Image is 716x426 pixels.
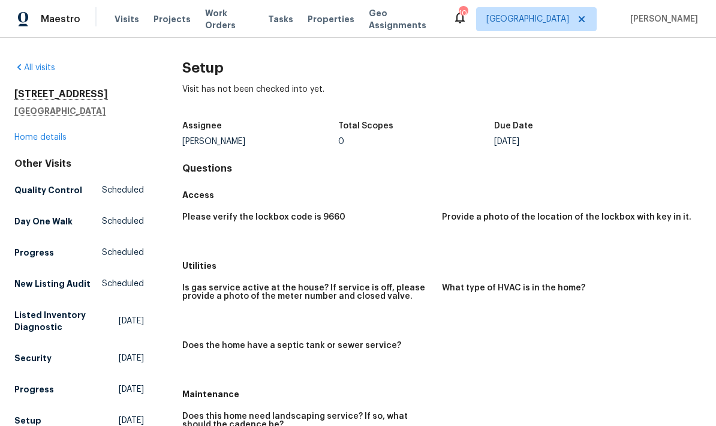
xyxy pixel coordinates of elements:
[182,284,432,301] h5: Is gas service active at the house? If service is off, please provide a photo of the meter number...
[119,315,144,327] span: [DATE]
[494,122,533,130] h5: Due Date
[182,213,345,221] h5: Please verify the lockbox code is 9660
[182,341,401,350] h5: Does the home have a septic tank or sewer service?
[14,304,144,338] a: Listed Inventory Diagnostic[DATE]
[308,13,354,25] span: Properties
[268,15,293,23] span: Tasks
[625,13,698,25] span: [PERSON_NAME]
[14,383,54,395] h5: Progress
[494,137,650,146] div: [DATE]
[115,13,139,25] span: Visits
[182,83,702,115] div: Visit has not been checked into yet.
[102,278,144,290] span: Scheduled
[182,137,338,146] div: [PERSON_NAME]
[338,137,494,146] div: 0
[14,211,144,232] a: Day One WalkScheduled
[459,7,467,19] div: 10
[14,352,52,364] h5: Security
[14,273,144,295] a: New Listing AuditScheduled
[119,383,144,395] span: [DATE]
[182,189,702,201] h5: Access
[14,309,119,333] h5: Listed Inventory Diagnostic
[14,179,144,201] a: Quality ControlScheduled
[205,7,254,31] span: Work Orders
[14,242,144,263] a: ProgressScheduled
[182,260,702,272] h5: Utilities
[14,347,144,369] a: Security[DATE]
[182,163,702,175] h4: Questions
[442,284,585,292] h5: What type of HVAC is in the home?
[102,247,144,259] span: Scheduled
[41,13,80,25] span: Maestro
[119,352,144,364] span: [DATE]
[14,158,144,170] div: Other Visits
[338,122,393,130] h5: Total Scopes
[486,13,569,25] span: [GEOGRAPHIC_DATA]
[154,13,191,25] span: Projects
[369,7,438,31] span: Geo Assignments
[14,184,82,196] h5: Quality Control
[14,215,73,227] h5: Day One Walk
[182,62,702,74] h2: Setup
[102,215,144,227] span: Scheduled
[102,184,144,196] span: Scheduled
[14,133,67,142] a: Home details
[182,388,702,400] h5: Maintenance
[14,379,144,400] a: Progress[DATE]
[14,247,54,259] h5: Progress
[182,122,222,130] h5: Assignee
[442,213,691,221] h5: Provide a photo of the location of the lockbox with key in it.
[14,278,91,290] h5: New Listing Audit
[14,64,55,72] a: All visits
